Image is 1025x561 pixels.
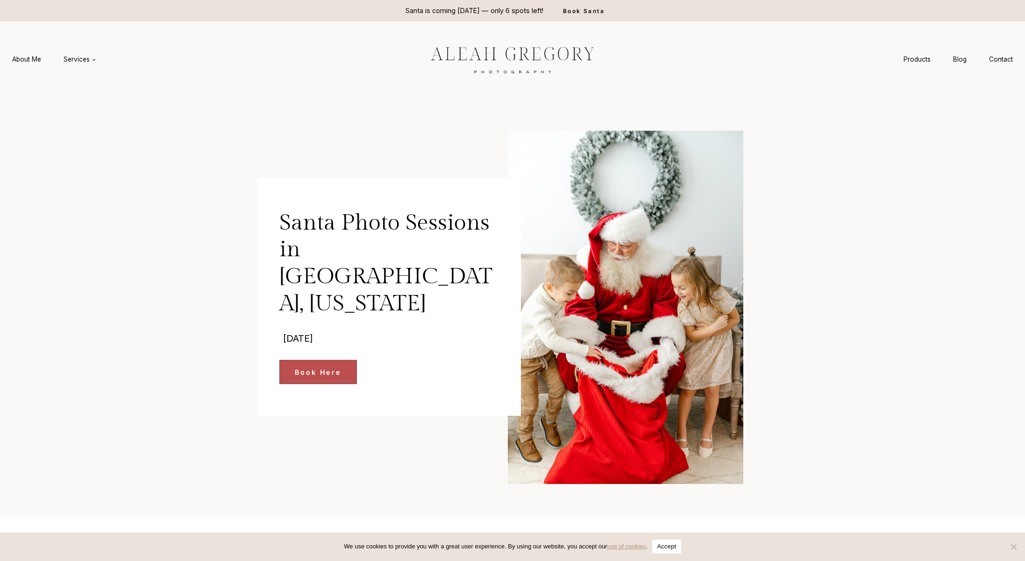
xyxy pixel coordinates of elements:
a: use of cookies [607,543,646,550]
a: About Me [1,51,52,68]
button: Accept [652,540,681,554]
a: Products [892,51,942,68]
nav: Secondary [892,51,1024,68]
span: No [1009,542,1018,551]
img: aleah gregory logo [407,40,618,79]
p: Santa is coming [DATE] — only 6 spots left! [406,6,543,16]
nav: Primary [1,51,107,68]
button: Child menu of Services [52,51,107,68]
span: We use cookies to provide you with a great user experience. By using our website, you accept our . [344,542,648,551]
a: Contact [978,51,1024,68]
span: Book Here [295,367,342,378]
img: Santa photo sessions in Westfield Indiana [508,131,743,484]
h1: Santa Photo Sessions in [GEOGRAPHIC_DATA], [US_STATE] [279,210,498,317]
a: Book Here [279,360,357,384]
a: Blog [942,51,978,68]
p: [DATE] [283,332,495,345]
